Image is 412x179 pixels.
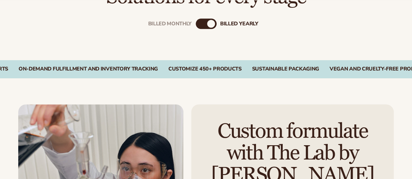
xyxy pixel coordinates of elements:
[19,66,158,72] div: On-Demand Fulfillment and Inventory Tracking
[220,20,258,27] div: billed Yearly
[148,20,192,27] div: Billed Monthly
[168,66,242,72] div: CUSTOMIZE 450+ PRODUCTS
[252,66,319,72] div: SUSTAINABLE PACKAGING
